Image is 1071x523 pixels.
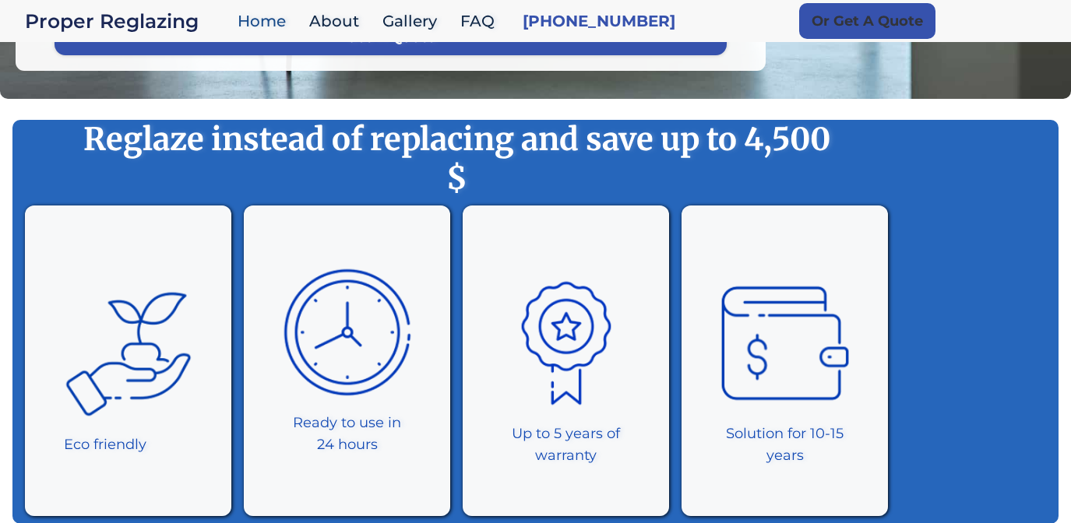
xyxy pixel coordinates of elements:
div: Up to 5 years of warranty [502,423,630,466]
a: Home [230,5,301,38]
a: About [301,5,375,38]
a: Or Get A Quote [799,3,935,39]
div: Proper Reglazing [25,10,230,32]
strong: Reglaze instead of replacing and save up to 4,500 $ [56,120,857,198]
a: Gallery [375,5,453,38]
div: Eco friendly [64,433,146,455]
div: Solution for 10-15 years [720,423,849,466]
div: Ready to use in 24 hours ‍ [283,412,411,477]
a: [PHONE_NUMBER] [523,10,675,32]
a: home [25,10,230,32]
a: FAQ [453,5,510,38]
